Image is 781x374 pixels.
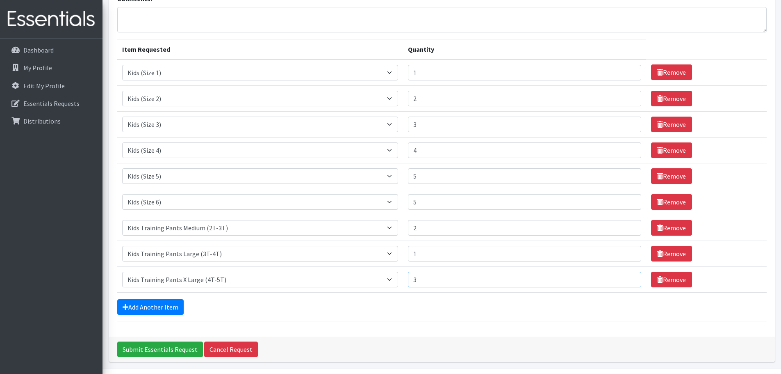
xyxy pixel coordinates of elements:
[651,117,692,132] a: Remove
[651,142,692,158] a: Remove
[3,113,99,129] a: Distributions
[403,39,646,60] th: Quantity
[117,342,203,357] input: Submit Essentials Request
[3,5,99,33] img: HumanEssentials
[651,168,692,184] a: Remove
[651,194,692,210] a: Remove
[651,272,692,287] a: Remove
[23,99,80,108] p: Essentials Requests
[204,342,258,357] a: Cancel Request
[23,117,61,125] p: Distributions
[117,299,184,315] a: Add Another Item
[23,82,65,90] p: Edit My Profile
[23,64,52,72] p: My Profile
[3,78,99,94] a: Edit My Profile
[23,46,54,54] p: Dashboard
[3,42,99,58] a: Dashboard
[651,64,692,80] a: Remove
[651,246,692,262] a: Remove
[117,39,403,60] th: Item Requested
[3,60,99,76] a: My Profile
[3,95,99,112] a: Essentials Requests
[651,220,692,236] a: Remove
[651,91,692,106] a: Remove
